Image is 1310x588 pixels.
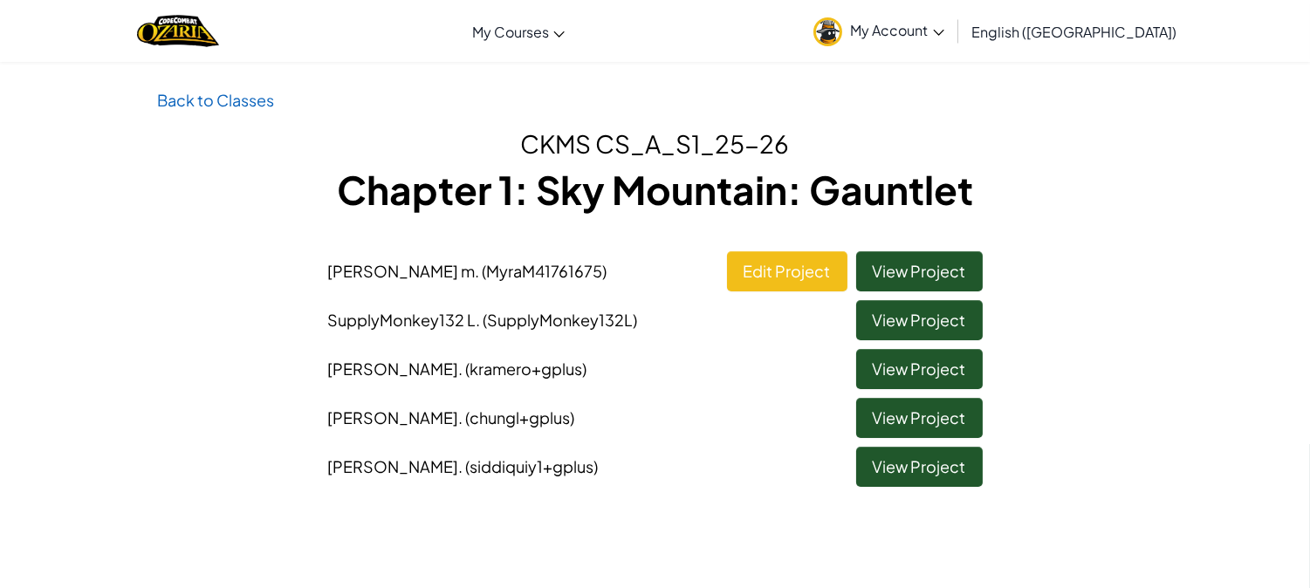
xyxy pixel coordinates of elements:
[477,310,638,330] span: . (SupplyMonkey132L)
[463,8,573,55] a: My Courses
[856,300,983,340] a: View Project
[856,447,983,487] a: View Project
[856,349,983,389] a: View Project
[856,251,983,291] a: View Project
[472,23,549,41] span: My Courses
[813,17,842,46] img: avatar
[972,23,1177,41] span: English ([GEOGRAPHIC_DATA])
[137,13,218,49] img: Home
[727,251,847,291] a: Edit Project
[158,162,1153,216] h1: Chapter 1: Sky Mountain: Gauntlet
[328,261,607,281] span: [PERSON_NAME] m
[851,21,944,39] span: My Account
[328,359,587,379] span: [PERSON_NAME]
[856,398,983,438] a: View Project
[328,407,575,427] span: [PERSON_NAME]
[137,13,218,49] a: Ozaria by CodeCombat logo
[476,261,607,281] span: . (MyraM41761675)
[805,3,953,58] a: My Account
[964,8,1186,55] a: English ([GEOGRAPHIC_DATA])
[158,90,275,110] a: Back to Classes
[328,456,599,476] span: [PERSON_NAME]
[158,126,1153,162] h2: CKMS CS_A_S1_25-26
[328,310,638,330] span: SupplyMonkey132 L
[459,407,575,427] span: . (chungl+gplus)
[459,359,587,379] span: . (kramero+gplus)
[459,456,599,476] span: . (siddiquiy1+gplus)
